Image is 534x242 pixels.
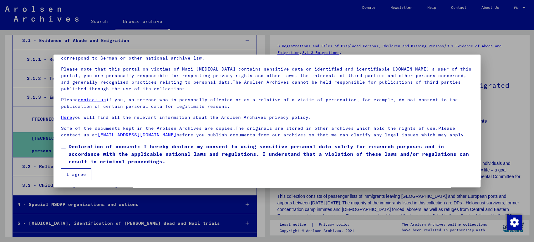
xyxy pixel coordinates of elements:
p: Please note that this portal on victims of Nazi [MEDICAL_DATA] contains sensitive data on identif... [61,66,473,92]
img: Change consent [507,215,522,230]
a: Here [61,114,72,120]
span: Declaration of consent: I hereby declare my consent to using sensitive personal data solely for r... [69,143,473,165]
p: you will find all the relevant information about the Arolsen Archives privacy policy. [61,114,473,121]
p: Please if you, as someone who is personally affected or as a relative of a victim of persecution,... [61,97,473,110]
p: Our were established by the international commission, which is the highest governing body of the ... [61,48,473,61]
a: contact us [78,97,106,103]
a: [EMAIL_ADDRESS][DOMAIN_NAME] [98,132,176,138]
p: Some of the documents kept in the Arolsen Archives are copies.The originals are stored in other a... [61,125,473,138]
button: I agree [61,168,91,180]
